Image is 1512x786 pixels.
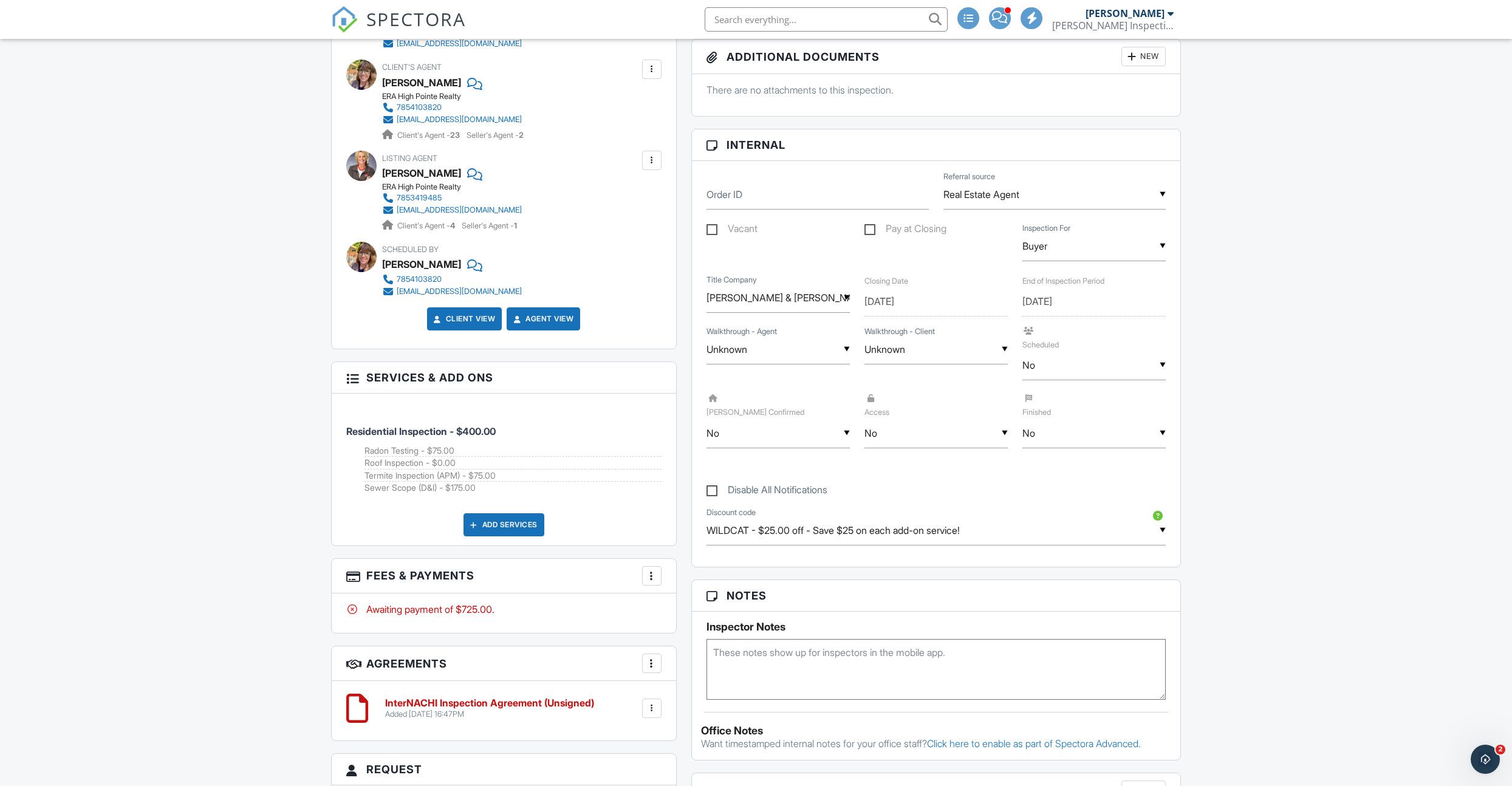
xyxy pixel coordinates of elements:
a: [PERSON_NAME] [382,73,461,92]
label: Inspection For [1022,223,1070,234]
div: ERA High Pointe Realty [382,92,532,101]
h3: Services & Add ons [332,362,676,394]
a: [EMAIL_ADDRESS][DOMAIN_NAME] [382,285,522,298]
div: [EMAIL_ADDRESS][DOMAIN_NAME] [397,115,522,125]
span: Seller's Agent - [462,221,517,230]
span: SPECTORA [366,6,466,32]
a: Agent View [511,313,573,325]
a: 7854103820 [382,101,522,114]
label: Walkthrough - Agent [706,326,777,337]
li: Add on: Radon Testing [364,445,662,457]
div: Add Services [464,513,544,536]
h5: Inspector Notes [706,621,1166,633]
div: [PERSON_NAME] [382,255,461,273]
a: [PERSON_NAME] [382,164,461,182]
span: Residential Inspection - $400.00 [346,425,496,437]
a: [EMAIL_ADDRESS][DOMAIN_NAME] [382,114,522,126]
li: Add on: Termite Inspection (APM) [364,470,662,482]
div: Awaiting payment of $725.00. [346,603,662,616]
span: Client's Agent [382,63,442,72]
span: 2 [1496,745,1505,754]
div: Added [DATE] 16:47PM [385,709,594,719]
div: ERA High Pointe Realty [382,182,532,192]
h3: Additional Documents [692,39,1181,74]
span: Scheduled By [382,245,439,254]
div: 7853419485 [397,193,442,203]
a: Client View [431,313,496,325]
span: Listing Agent [382,154,437,163]
a: InterNACHI Inspection Agreement (Unsigned) Added [DATE] 16:47PM [385,698,594,719]
input: Select Date [1022,287,1166,316]
label: Scheduled [1022,325,1166,349]
iframe: Intercom live chat [1471,745,1500,774]
span: Seller's Agent - [467,131,524,140]
li: Add on: Roof Inspection [364,457,662,470]
div: [EMAIL_ADDRESS][DOMAIN_NAME] [397,287,522,296]
div: [EMAIL_ADDRESS][DOMAIN_NAME] [397,205,522,215]
strong: 2 [519,131,524,140]
a: 7854103820 [382,273,522,285]
label: Vacant [706,223,758,238]
label: Disable All Notifications [706,484,827,499]
h3: Fees & Payments [332,559,676,593]
h3: Notes [692,580,1181,612]
label: Order ID [706,188,742,201]
h3: Internal [692,129,1181,161]
div: 7854103820 [397,103,442,112]
div: Mertz Inspections [1052,19,1174,32]
li: Add on: Sewer Scope (D&I) [364,482,662,494]
input: Search everything... [705,7,948,32]
a: SPECTORA [331,16,466,42]
h3: Request [332,754,676,785]
div: [PERSON_NAME] [1086,7,1165,19]
strong: 4 [450,221,455,230]
label: Walkthrough - Client [864,326,935,337]
p: Want timestamped internal notes for your office staff? [701,737,1172,750]
a: [EMAIL_ADDRESS][DOMAIN_NAME] [382,204,522,216]
label: Discount code [706,507,756,518]
p: There are no attachments to this inspection. [706,83,1166,97]
div: 7854103820 [397,275,442,284]
strong: 1 [514,221,517,230]
label: Pay at Closing [864,223,946,238]
span: Client's Agent - [397,131,462,140]
div: Office Notes [701,725,1172,737]
label: Closing Date [864,276,908,285]
label: Title Company [706,275,757,285]
label: End of Inspection Period [1022,276,1104,285]
label: [PERSON_NAME] Confirmed [706,392,850,417]
h6: InterNACHI Inspection Agreement (Unsigned) [385,698,594,709]
a: 7853419485 [382,192,522,204]
img: The Best Home Inspection Software - Spectora [331,6,358,33]
label: Access [864,392,1008,417]
li: Service: Residential Inspection [346,403,662,504]
span: Client's Agent - [397,221,457,230]
label: Finished [1022,392,1166,417]
h3: Agreements [332,646,676,681]
input: Select Date [864,287,1008,316]
strong: 23 [450,131,460,140]
div: New [1121,47,1166,66]
a: Click here to enable as part of Spectora Advanced. [927,737,1141,750]
label: Referral source [943,171,995,182]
